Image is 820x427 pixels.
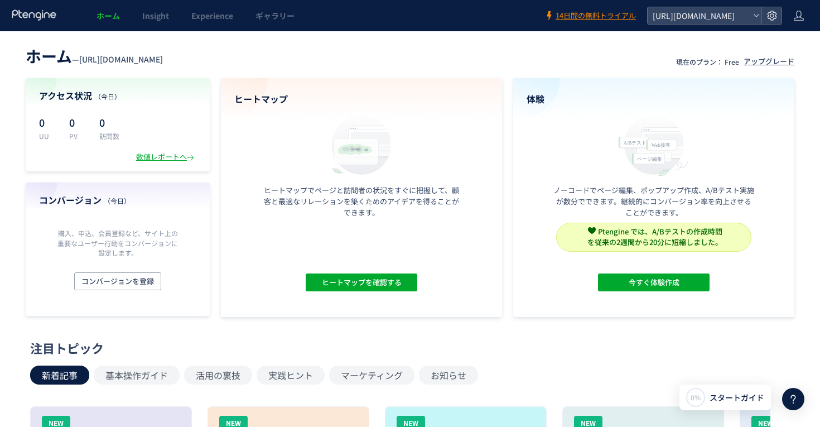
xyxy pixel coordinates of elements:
p: PV [69,131,86,141]
a: 14日間の無料トライアル [544,11,636,21]
h4: コンバージョン [39,194,196,207]
span: 14日間の無料トライアル [556,11,636,21]
p: ノーコードでページ編集、ポップアップ作成、A/Bテスト実施が数分でできます。継続的にコンバージョン率を向上させることができます。 [553,185,754,218]
span: （今日） [104,196,131,205]
span: Ptengine では、A/Bテストの作成時間 を従来の2週間から20分に短縮しました。 [587,226,722,247]
button: 新着記事 [30,366,89,385]
div: — [26,45,163,67]
button: 今すぐ体験作成 [598,274,710,291]
span: [URL][DOMAIN_NAME] [79,54,163,65]
h4: アクセス状況 [39,89,196,102]
span: ギャラリー [255,10,295,21]
div: 注目トピック [30,339,784,357]
div: アップグレード [744,56,794,67]
button: お知らせ [419,366,478,385]
button: 基本操作ガイド [94,366,180,385]
h4: 体験 [527,93,781,105]
span: Experience [191,10,233,21]
img: home_experience_onbo_jp-C5-EgdA0.svg [613,112,694,177]
span: コンバージョンを登録 [81,272,154,290]
span: 今すぐ体験作成 [629,274,679,291]
button: マーケティング [329,366,414,385]
span: （今日） [94,92,121,101]
span: ヒートマップを確認する [322,274,402,291]
p: 0 [39,113,56,131]
button: コンバージョンを登録 [74,272,161,290]
p: 現在のプラン： Free [676,57,739,66]
h4: ヒートマップ [234,93,489,105]
button: 実践ヒント [257,366,325,385]
span: ホーム [26,45,72,67]
button: ヒートマップを確認する [306,274,417,291]
p: ヒートマップでページと訪問者の状況をすぐに把握して、顧客と最適なリレーションを築くためのアイデアを得ることができます。 [261,185,462,218]
p: 0 [99,113,119,131]
span: 0% [691,392,701,402]
span: Insight [142,10,169,21]
p: 訪問数 [99,131,119,141]
span: ホーム [97,10,120,21]
p: 0 [69,113,86,131]
span: スタートガイド [710,392,764,404]
img: svg+xml,%3c [588,227,596,234]
p: 購入、申込、会員登録など、サイト上の重要なユーザー行動をコンバージョンに設定します。 [55,228,181,257]
span: [URL][DOMAIN_NAME] [649,7,749,24]
button: 活用の裏技 [184,366,252,385]
p: UU [39,131,56,141]
div: 数値レポートへ [136,152,196,162]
